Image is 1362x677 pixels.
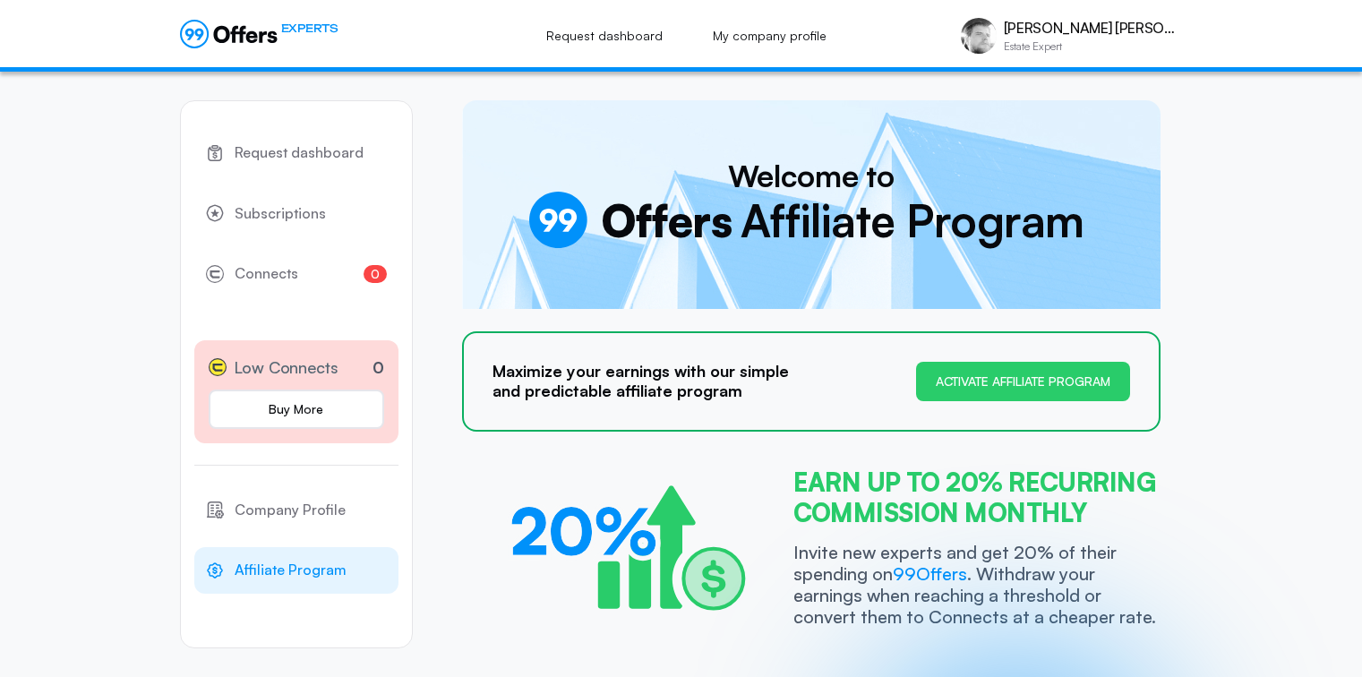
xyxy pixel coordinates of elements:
p: Maximize your earnings with our simple and predictable affiliate program [493,362,811,400]
img: Advantages [507,485,746,611]
a: Company Profile [194,487,398,534]
p: Estate Expert [1004,41,1183,52]
button: Activate affiliate program [916,362,1130,401]
h2: Earn UP TO 20% Recurring commission monthly [793,467,1161,542]
a: EXPERTS [180,20,338,48]
a: Subscriptions [194,191,398,237]
img: Drake Retzlaff [961,18,997,54]
a: Affiliate Program [194,547,398,594]
span: Welcome to [529,160,1093,191]
a: Request dashboard [527,16,682,56]
a: Connects0 [194,251,398,297]
a: My company profile [693,16,846,56]
img: logo [529,191,587,249]
span: Request dashboard [235,141,364,165]
span: 99Offers [893,562,967,585]
p: 0 [373,356,384,380]
p: Invite new experts and get 20% of their spending on . Withdraw your earnings when reaching a thre... [793,542,1161,628]
span: 0 [364,265,387,283]
span: Affiliate Program [235,559,347,582]
a: Request dashboard [194,130,398,176]
a: Buy More [209,390,384,429]
span: Offers [601,198,732,243]
span: Connects [235,262,298,286]
span: Low Connects [234,355,338,381]
span: EXPERTS [281,20,338,37]
span: Affiliate Program [741,198,1084,243]
span: Company Profile [235,499,346,522]
span: Subscriptions [235,202,326,226]
p: [PERSON_NAME] [PERSON_NAME] [1004,20,1183,37]
a: Settings [194,608,398,655]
